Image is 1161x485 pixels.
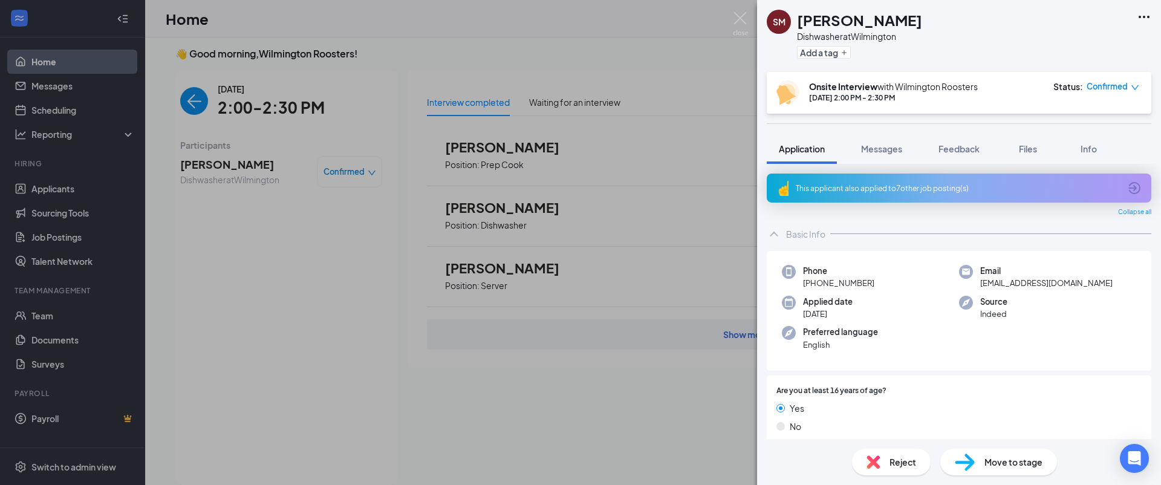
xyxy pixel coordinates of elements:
span: Application [779,143,825,154]
div: with Wilmington Roosters [809,80,978,93]
span: Phone [803,265,874,277]
span: [PHONE_NUMBER] [803,277,874,289]
span: Feedback [938,143,980,154]
span: down [1131,83,1139,92]
svg: Plus [841,49,848,56]
button: PlusAdd a tag [797,46,851,59]
span: Email [980,265,1113,277]
svg: ArrowCircle [1127,181,1142,195]
span: Move to stage [984,455,1042,469]
span: English [803,339,878,351]
div: SM [773,16,785,28]
span: Collapse all [1118,207,1151,217]
span: Reject [889,455,916,469]
div: Basic Info [786,228,825,240]
h1: [PERSON_NAME] [797,10,922,30]
span: Are you at least 16 years of age? [776,385,886,397]
span: No [790,420,801,433]
span: Messages [861,143,902,154]
span: Info [1081,143,1097,154]
span: Applied date [803,296,853,308]
b: Onsite Interview [809,81,877,92]
span: Files [1019,143,1037,154]
div: [DATE] 2:00 PM - 2:30 PM [809,93,978,103]
span: Indeed [980,308,1007,320]
span: [EMAIL_ADDRESS][DOMAIN_NAME] [980,277,1113,289]
div: This applicant also applied to 7 other job posting(s) [796,183,1120,194]
svg: Ellipses [1137,10,1151,24]
svg: ChevronUp [767,227,781,241]
span: Confirmed [1087,80,1128,93]
span: Preferred language [803,326,878,338]
span: [DATE] [803,308,853,320]
span: Yes [790,402,804,415]
span: Source [980,296,1007,308]
div: Open Intercom Messenger [1120,444,1149,473]
div: Dishwasher at Wilmington [797,30,922,42]
div: Status : [1053,80,1083,93]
